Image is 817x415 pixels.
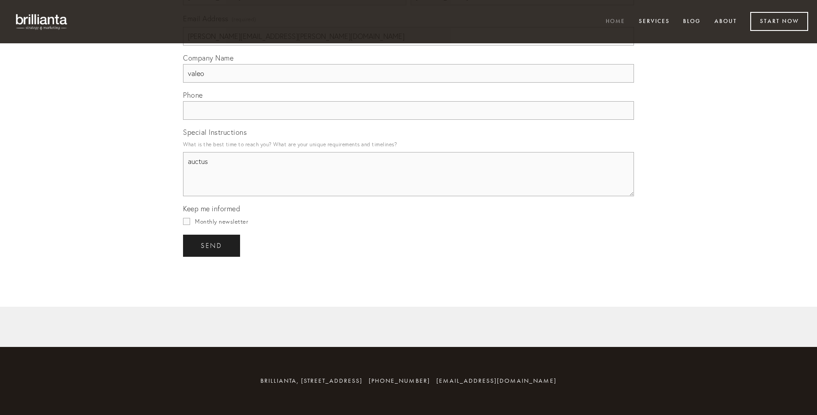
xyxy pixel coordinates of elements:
span: Phone [183,91,203,99]
input: Monthly newsletter [183,218,190,225]
p: What is the best time to reach you? What are your unique requirements and timelines? [183,138,634,150]
a: Home [600,15,631,29]
span: Company Name [183,53,233,62]
a: About [709,15,743,29]
span: send [201,242,222,250]
span: Special Instructions [183,128,247,137]
span: Keep me informed [183,204,240,213]
a: Services [633,15,676,29]
span: Monthly newsletter [195,218,248,225]
a: [EMAIL_ADDRESS][DOMAIN_NAME] [436,377,557,385]
a: Blog [677,15,706,29]
span: brillianta, [STREET_ADDRESS] [260,377,363,385]
img: brillianta - research, strategy, marketing [9,9,75,34]
a: Start Now [750,12,808,31]
button: sendsend [183,235,240,257]
span: [PHONE_NUMBER] [369,377,430,385]
textarea: auctus [183,152,634,196]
